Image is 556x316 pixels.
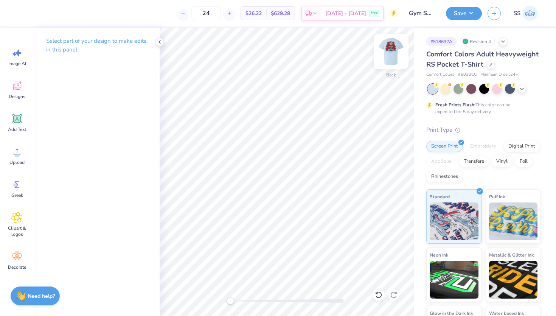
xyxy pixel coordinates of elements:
[460,37,495,46] div: Revision 4
[28,293,55,300] strong: Need help?
[515,156,533,167] div: Foil
[5,225,30,237] span: Clipart & logos
[371,11,378,16] span: Free
[514,9,520,18] span: SS
[9,93,25,100] span: Designs
[458,72,477,78] span: # 6030CC
[446,7,482,20] button: Save
[426,141,463,152] div: Screen Print
[480,72,518,78] span: Minimum Order: 24 +
[9,159,25,165] span: Upload
[435,101,528,115] div: This color can be expedited for 5 day delivery.
[426,72,454,78] span: Comfort Colors
[489,193,505,201] span: Puff Ink
[271,9,290,17] span: $629.28
[386,72,396,78] div: Back
[435,102,475,108] strong: Fresh Prints Flash:
[459,156,489,167] div: Transfers
[430,193,450,201] span: Standard
[489,251,534,259] span: Metallic & Glitter Ink
[191,6,221,20] input: – –
[426,37,457,46] div: # 518632A
[430,251,448,259] span: Neon Ink
[426,50,539,69] span: Comfort Colors Adult Heavyweight RS Pocket T-Shirt
[376,36,406,67] img: Back
[11,192,23,198] span: Greek
[403,6,440,21] input: Untitled Design
[8,126,26,132] span: Add Text
[8,61,26,67] span: Image AI
[503,141,540,152] div: Digital Print
[245,9,262,17] span: $26.22
[8,264,26,270] span: Decorate
[426,126,541,134] div: Print Type
[46,37,148,54] p: Select part of your design to make edits in this panel
[426,171,463,182] div: Rhinestones
[325,9,366,17] span: [DATE] - [DATE]
[491,156,513,167] div: Vinyl
[430,261,478,299] img: Neon Ink
[489,261,538,299] img: Metallic & Glitter Ink
[430,202,478,240] img: Standard
[522,6,537,21] img: Siddhant Singh
[510,6,541,21] a: SS
[426,156,457,167] div: Applique
[465,141,501,152] div: Embroidery
[489,202,538,240] img: Puff Ink
[227,297,234,305] div: Accessibility label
